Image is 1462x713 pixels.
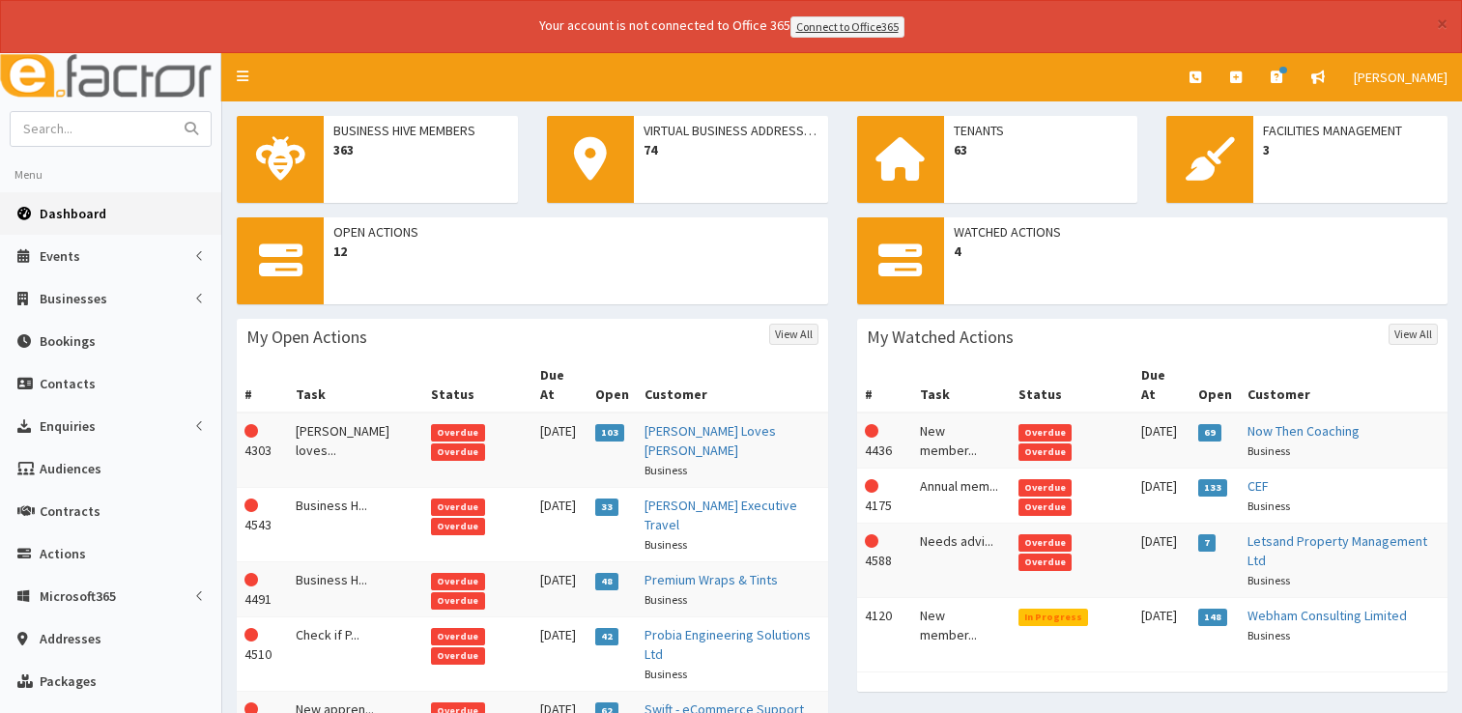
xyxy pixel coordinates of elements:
span: Addresses [40,630,101,647]
h3: My Open Actions [246,328,367,346]
span: Businesses [40,290,107,307]
span: Open Actions [333,222,818,242]
td: [DATE] [1133,597,1190,652]
span: Overdue [431,628,485,645]
i: This Action is overdue! [865,424,878,438]
td: [DATE] [532,616,588,691]
button: × [1437,14,1448,34]
span: Contacts [40,375,96,392]
span: 133 [1198,479,1228,497]
td: [DATE] [532,487,588,561]
td: 4543 [237,487,288,561]
td: [DATE] [532,561,588,616]
td: Annual mem... [912,468,1011,523]
td: [DATE] [1133,468,1190,523]
th: Open [1190,357,1240,413]
span: Packages [40,672,97,690]
a: Now Then Coaching [1247,422,1360,440]
th: # [237,357,288,413]
span: Overdue [1018,424,1073,442]
span: 363 [333,140,508,159]
th: Due At [1133,357,1190,413]
span: Actions [40,545,86,562]
th: Open [588,357,637,413]
th: Task [288,357,423,413]
td: 4588 [857,523,912,597]
span: Overdue [1018,443,1073,461]
div: Your account is not connected to Office 365 [157,15,1287,38]
small: Business [645,592,687,607]
i: This Action is overdue! [244,628,258,642]
small: Business [1247,573,1290,587]
span: 7 [1198,534,1217,552]
span: 3 [1263,140,1438,159]
span: Audiences [40,460,101,477]
span: Dashboard [40,205,106,222]
a: [PERSON_NAME] [1339,53,1462,101]
span: 12 [333,242,818,261]
span: In Progress [1018,609,1089,626]
th: Due At [532,357,588,413]
td: [DATE] [532,413,588,488]
td: 4491 [237,561,288,616]
td: 4510 [237,616,288,691]
td: [PERSON_NAME] loves... [288,413,423,488]
i: This Action is overdue! [865,534,878,548]
th: Task [912,357,1011,413]
span: Microsoft365 [40,587,116,605]
i: This Action is overdue! [244,499,258,512]
a: Letsand Property Management Ltd [1247,532,1427,569]
span: Overdue [1018,534,1073,552]
i: This Action is overdue! [865,479,878,493]
i: This Action is overdue! [244,573,258,586]
span: 4 [954,242,1439,261]
span: Enquiries [40,417,96,435]
span: Overdue [1018,499,1073,516]
a: [PERSON_NAME] Loves [PERSON_NAME] [645,422,776,459]
td: 4120 [857,597,912,652]
span: Overdue [431,499,485,516]
small: Business [1247,443,1290,458]
td: [DATE] [1133,523,1190,597]
span: Overdue [1018,479,1073,497]
span: Facilities Management [1263,121,1438,140]
span: Overdue [431,592,485,610]
span: Overdue [431,518,485,535]
th: Status [1011,357,1133,413]
span: 103 [595,424,625,442]
span: Overdue [1018,554,1073,571]
small: Business [645,667,687,681]
small: Business [1247,499,1290,513]
a: Premium Wraps & Tints [645,571,778,588]
th: Customer [637,357,828,413]
small: Business [645,463,687,477]
td: 4436 [857,413,912,469]
span: Bookings [40,332,96,350]
span: Business Hive Members [333,121,508,140]
td: New member... [912,413,1011,469]
input: Search... [11,112,173,146]
span: Contracts [40,502,100,520]
span: 74 [644,140,818,159]
td: [DATE] [1133,413,1190,469]
td: New member... [912,597,1011,652]
td: Check if P... [288,616,423,691]
span: 63 [954,140,1129,159]
span: 42 [595,628,619,645]
a: Connect to Office365 [790,16,904,38]
span: Overdue [431,443,485,461]
span: 69 [1198,424,1222,442]
span: Virtual Business Addresses [644,121,818,140]
small: Business [645,537,687,552]
span: Tenants [954,121,1129,140]
span: Events [40,247,80,265]
span: Overdue [431,573,485,590]
a: CEF [1247,477,1269,495]
td: Business H... [288,561,423,616]
h3: My Watched Actions [867,328,1014,346]
td: Business H... [288,487,423,561]
th: Status [423,357,532,413]
td: 4175 [857,468,912,523]
a: [PERSON_NAME] Executive Travel [645,497,797,533]
a: View All [1389,324,1438,345]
